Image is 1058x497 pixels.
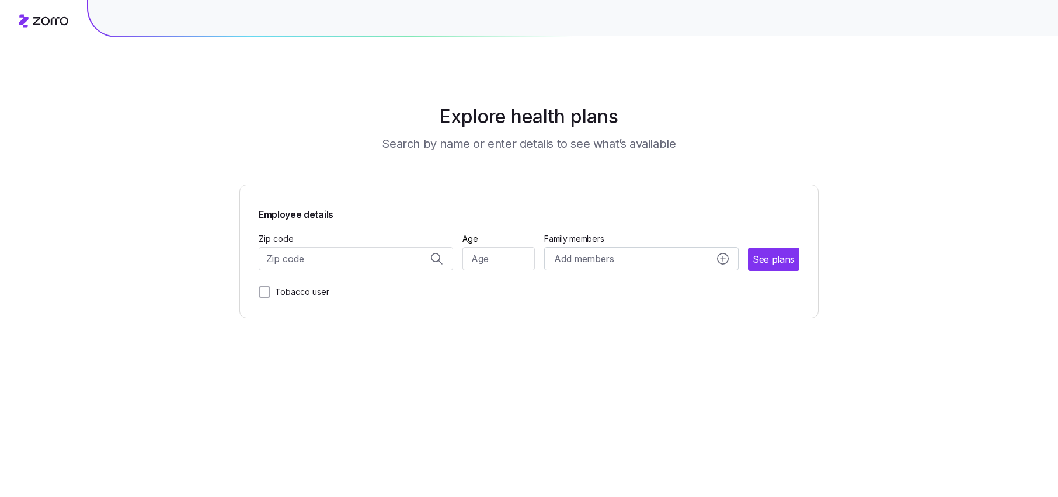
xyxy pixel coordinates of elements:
span: Employee details [259,204,799,222]
span: See plans [753,252,795,267]
input: Zip code [259,247,453,270]
h1: Explore health plans [269,103,790,131]
input: Age [462,247,535,270]
span: Add members [554,252,614,266]
svg: add icon [717,253,729,265]
span: Family members [544,233,739,245]
button: See plans [748,248,799,271]
h3: Search by name or enter details to see what’s available [382,135,676,152]
label: Zip code [259,232,294,245]
button: Add membersadd icon [544,247,739,270]
label: Tobacco user [270,285,329,299]
label: Age [462,232,478,245]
